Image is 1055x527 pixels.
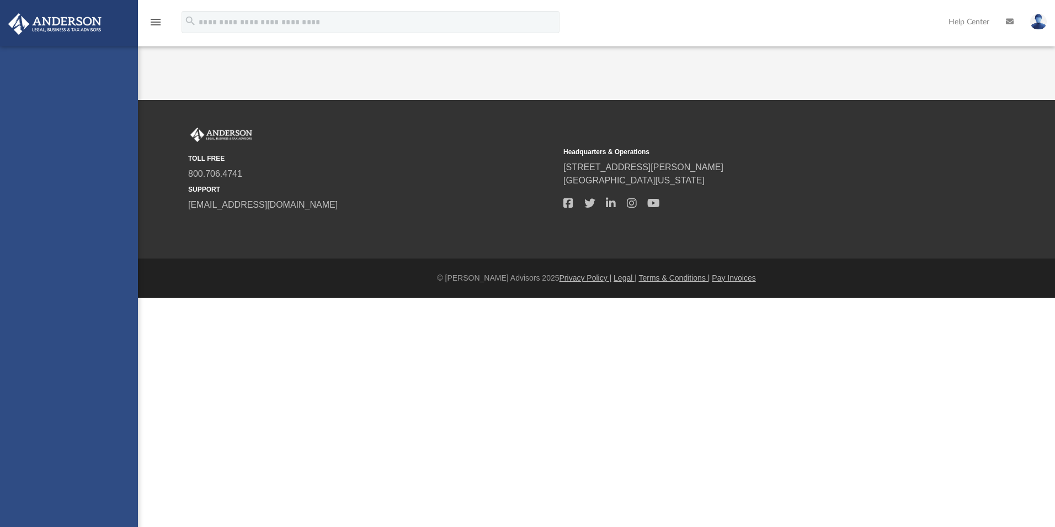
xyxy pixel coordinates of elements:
a: 800.706.4741 [188,169,242,178]
a: [GEOGRAPHIC_DATA][US_STATE] [563,176,705,185]
a: Pay Invoices [712,273,755,282]
a: Privacy Policy | [560,273,612,282]
a: Legal | [614,273,637,282]
img: User Pic [1030,14,1047,30]
img: Anderson Advisors Platinum Portal [188,128,254,142]
i: menu [149,15,162,29]
a: [STREET_ADDRESS][PERSON_NAME] [563,162,723,172]
small: TOLL FREE [188,154,556,164]
div: © [PERSON_NAME] Advisors 2025 [138,272,1055,284]
a: [EMAIL_ADDRESS][DOMAIN_NAME] [188,200,338,209]
small: SUPPORT [188,185,556,194]
small: Headquarters & Operations [563,147,931,157]
i: search [184,15,196,27]
a: Terms & Conditions | [639,273,710,282]
img: Anderson Advisors Platinum Portal [5,13,105,35]
a: menu [149,21,162,29]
